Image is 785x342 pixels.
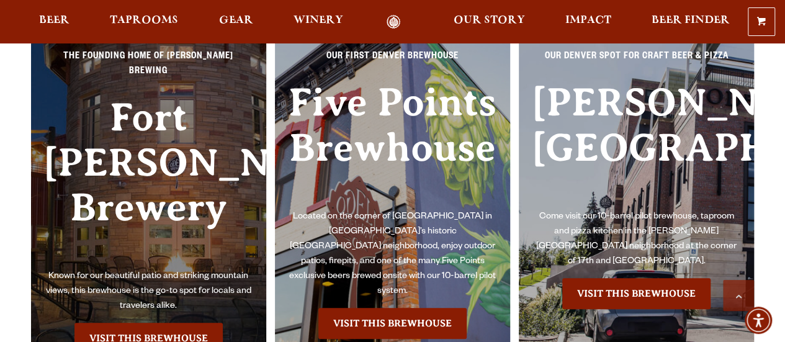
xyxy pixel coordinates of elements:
span: Winery [294,16,343,25]
p: Known for our beautiful patio and striking mountain views, this brewhouse is the go-to spot for l... [43,269,254,314]
a: Beer Finder [644,15,738,29]
span: Gear [219,16,253,25]
p: Come visit our 10-barrel pilot brewhouse, taproom and pizza kitchen in the [PERSON_NAME][GEOGRAPH... [531,210,742,269]
a: Our Story [446,15,533,29]
span: Impact [565,16,611,25]
a: Scroll to top [723,280,754,311]
a: Impact [557,15,619,29]
p: The Founding Home of [PERSON_NAME] Brewing [43,50,254,87]
span: Beer [39,16,70,25]
a: Beer [31,15,78,29]
p: Our Denver spot for craft beer & pizza [531,50,742,72]
span: Taprooms [110,16,178,25]
a: Winery [285,15,351,29]
a: Gear [211,15,261,29]
p: Located on the corner of [GEOGRAPHIC_DATA] in [GEOGRAPHIC_DATA]’s historic [GEOGRAPHIC_DATA] neig... [287,210,498,299]
h3: Fort [PERSON_NAME] Brewery [43,95,254,269]
span: Beer Finder [652,16,730,25]
a: Visit the Five Points Brewhouse [318,308,467,339]
span: Our Story [454,16,525,25]
a: Visit the Sloan’s Lake Brewhouse [562,278,711,309]
a: Odell Home [370,15,417,29]
a: Taprooms [102,15,186,29]
p: Our First Denver Brewhouse [287,50,498,72]
h3: Five Points Brewhouse [287,80,498,210]
h3: [PERSON_NAME][GEOGRAPHIC_DATA] [531,80,742,210]
div: Accessibility Menu [745,307,772,334]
